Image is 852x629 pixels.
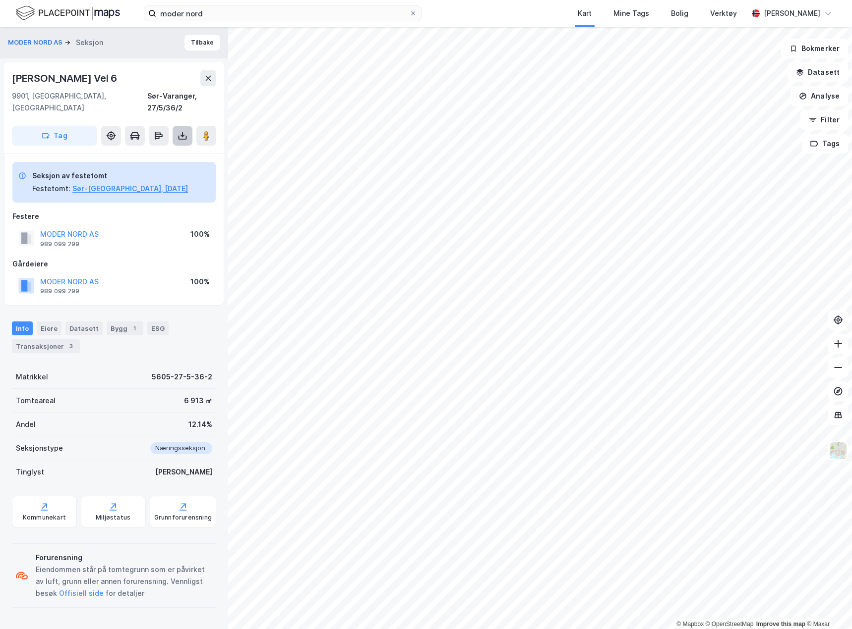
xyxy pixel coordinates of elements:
[65,321,103,335] div: Datasett
[802,581,852,629] div: Kontrollprogram for chat
[16,4,120,22] img: logo.f888ab2527a4732fd821a326f86c7f29.svg
[764,7,820,19] div: [PERSON_NAME]
[12,210,216,222] div: Festere
[147,321,169,335] div: ESG
[12,321,33,335] div: Info
[36,552,212,564] div: Forurensning
[152,371,212,383] div: 5605-27-5-36-2
[37,321,61,335] div: Eiere
[155,466,212,478] div: [PERSON_NAME]
[12,258,216,270] div: Gårdeiere
[12,339,80,353] div: Transaksjoner
[190,276,210,288] div: 100%
[16,395,56,407] div: Tomteareal
[40,287,79,295] div: 989 099 299
[710,7,737,19] div: Verktøy
[129,323,139,333] div: 1
[96,514,130,522] div: Miljøstatus
[16,442,63,454] div: Seksjonstype
[676,621,704,628] a: Mapbox
[40,240,79,248] div: 989 099 299
[578,7,592,19] div: Kart
[36,564,212,599] div: Eiendommen står på tomtegrunn som er påvirket av luft, grunn eller annen forurensning. Vennligst ...
[154,514,212,522] div: Grunnforurensning
[8,38,64,48] button: MODER NORD AS
[12,126,97,146] button: Tag
[12,90,147,114] div: 9901, [GEOGRAPHIC_DATA], [GEOGRAPHIC_DATA]
[613,7,649,19] div: Mine Tags
[781,39,848,58] button: Bokmerker
[184,35,220,51] button: Tilbake
[23,514,66,522] div: Kommunekart
[72,183,188,195] button: Sør-[GEOGRAPHIC_DATA], [DATE]
[156,6,409,21] input: Søk på adresse, matrikkel, gårdeiere, leietakere eller personer
[802,134,848,154] button: Tags
[66,341,76,351] div: 3
[32,170,188,182] div: Seksjon av festetomt
[802,581,852,629] iframe: Chat Widget
[791,86,848,106] button: Analyse
[188,419,212,430] div: 12.14%
[671,7,688,19] div: Bolig
[147,90,216,114] div: Sør-Varanger, 27/5/36/2
[32,183,70,195] div: Festetomt:
[76,37,103,49] div: Seksjon
[107,321,143,335] div: Bygg
[190,228,210,240] div: 100%
[788,62,848,82] button: Datasett
[16,466,44,478] div: Tinglyst
[829,441,848,460] img: Z
[184,395,212,407] div: 6 913 ㎡
[16,371,48,383] div: Matrikkel
[800,110,848,130] button: Filter
[706,621,754,628] a: OpenStreetMap
[16,419,36,430] div: Andel
[12,70,119,86] div: [PERSON_NAME] Vei 6
[756,621,805,628] a: Improve this map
